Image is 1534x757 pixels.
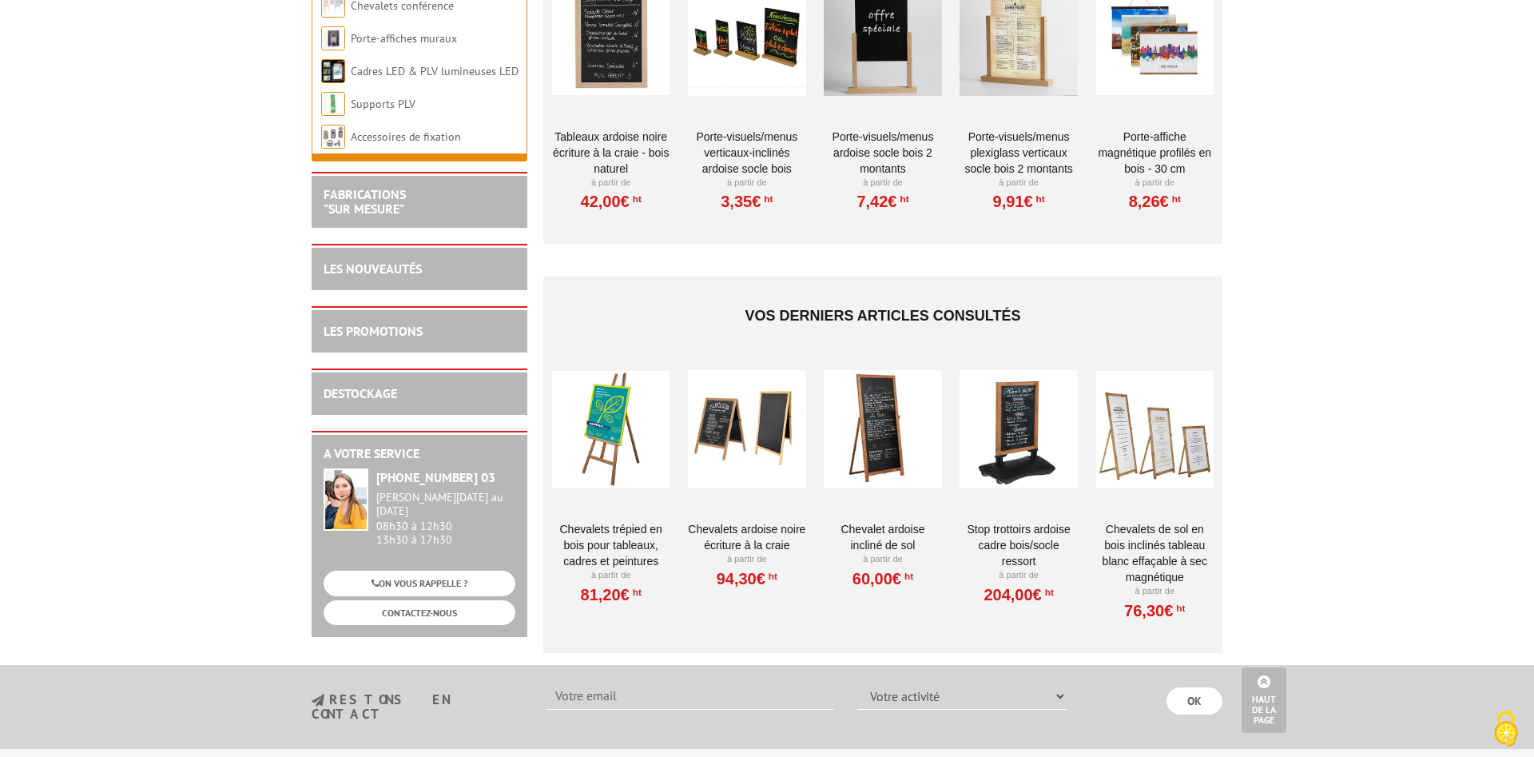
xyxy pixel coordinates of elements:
[581,197,642,206] a: 42,00€HT
[1033,193,1045,205] sup: HT
[546,683,833,710] input: Votre email
[901,571,913,582] sup: HT
[630,193,642,205] sup: HT
[1096,177,1214,189] p: À partir de
[324,261,422,277] a: LES NOUVEAUTÉS
[1173,603,1185,614] sup: HT
[1242,667,1286,733] a: Haut de la page
[312,694,324,707] img: newsletter.jpg
[321,92,345,116] img: Supports PLV
[1486,709,1526,749] img: Cookies (fenêtre modale)
[552,129,670,177] a: Tableaux Ardoise Noire écriture à la craie - Bois Naturel
[960,521,1077,569] a: STOP TROTTOIRS ARDOISE CADRE BOIS/SOCLE RESSORT
[376,491,515,546] div: 08h30 à 12h30 13h30 à 17h30
[321,26,345,50] img: Porte-affiches muraux
[824,553,941,566] p: À partir de
[324,447,515,461] h2: A votre service
[745,308,1020,324] span: Vos derniers articles consultés
[324,186,406,217] a: FABRICATIONS"Sur Mesure"
[984,590,1053,600] a: 204,00€HT
[351,64,519,78] a: Cadres LED & PLV lumineuses LED
[321,125,345,149] img: Accessoires de fixation
[824,129,941,177] a: Porte-Visuels/Menus ARDOISE Socle Bois 2 Montants
[376,491,515,518] div: [PERSON_NAME][DATE] au [DATE]
[1124,606,1185,616] a: 76,30€HT
[552,177,670,189] p: À partir de
[960,129,1077,177] a: Porte-Visuels/Menus Plexiglass Verticaux Socle Bois 2 Montants
[1169,193,1181,205] sup: HT
[351,97,415,111] a: Supports PLV
[688,129,805,177] a: Porte-Visuels/Menus verticaux-inclinés ardoise socle bois
[960,569,1077,582] p: À partir de
[765,571,777,582] sup: HT
[1129,197,1181,206] a: 8,26€HT
[630,587,642,598] sup: HT
[721,197,773,206] a: 3,35€HT
[688,177,805,189] p: À partir de
[1166,687,1222,715] input: OK
[761,193,773,205] sup: HT
[960,177,1077,189] p: À partir de
[321,59,345,83] img: Cadres LED & PLV lumineuses LED
[1096,585,1214,598] p: À partir de
[1478,703,1534,757] button: Cookies (fenêtre modale)
[312,693,522,721] h3: restons en contact
[688,521,805,553] a: Chevalets Ardoise Noire écriture à la craie
[324,385,397,401] a: DESTOCKAGE
[1096,521,1214,585] a: Chevalets de sol en bois inclinés tableau blanc effaçable à sec magnétique
[581,590,642,600] a: 81,20€HT
[824,521,941,553] a: Chevalet Ardoise incliné de sol
[351,31,457,46] a: Porte-affiches muraux
[1042,587,1054,598] sup: HT
[376,469,495,485] strong: [PHONE_NUMBER] 03
[824,177,941,189] p: À partir de
[324,571,515,596] a: ON VOUS RAPPELLE ?
[1096,129,1214,177] a: PORTE-AFFICHE MAGNÉTIQUE PROFILÉS EN BOIS - 30 cm
[852,574,913,584] a: 60,00€HT
[717,574,777,584] a: 94,30€HT
[856,197,908,206] a: 7,42€HT
[351,129,461,144] a: Accessoires de fixation
[324,468,368,531] img: widget-service.jpg
[324,323,423,339] a: LES PROMOTIONS
[552,569,670,582] p: À partir de
[993,197,1045,206] a: 9,91€HT
[324,600,515,625] a: CONTACTEZ-NOUS
[896,193,908,205] sup: HT
[688,553,805,566] p: À partir de
[552,521,670,569] a: Chevalets Trépied en bois pour tableaux, cadres et peintures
